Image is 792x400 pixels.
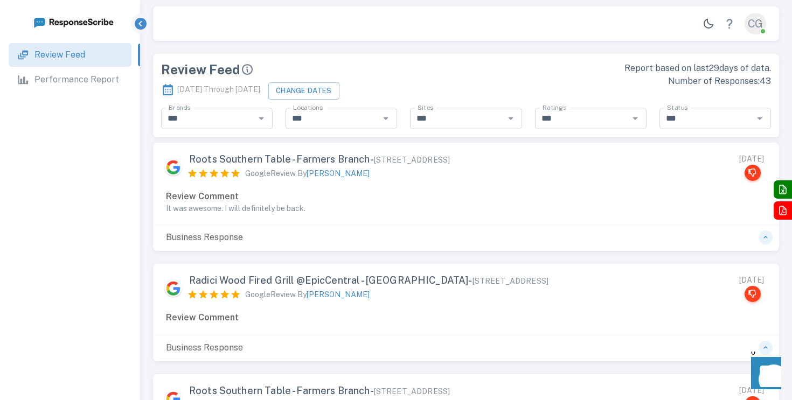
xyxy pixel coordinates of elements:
label: Sites [418,103,433,112]
span: Radici Wood Fired Grill @EpicCentral - [GEOGRAPHIC_DATA] - [189,275,548,286]
button: We do not have the login credentials for this site and therefore cannot respond. Please enter you... [745,286,761,302]
span: [PERSON_NAME] [307,290,370,299]
div: Review Feed [161,62,460,77]
p: Google Review By [245,168,370,179]
div: CG [745,13,766,34]
div: [DATE] [739,385,764,396]
a: Review Feed [9,43,131,67]
img: Google [164,279,183,298]
button: Change Dates [268,82,339,100]
span: [STREET_ADDRESS] [374,387,450,396]
button: Open [378,111,393,126]
iframe: Front Chat [741,352,787,398]
p: Report based on last 29 days of data. [473,62,771,75]
p: Review Comment [166,190,766,203]
label: Locations [293,103,323,112]
p: Business Response [159,231,249,244]
a: Help Center [719,13,740,34]
p: Review Feed [34,48,85,61]
label: Ratings [543,103,566,112]
button: Export to PDF [774,201,792,220]
span: Roots Southern Table - Farmers Branch - [189,153,450,165]
button: Open [628,111,643,126]
span: Roots Southern Table - Farmers Branch - [189,385,450,397]
label: Status [667,103,687,112]
button: Export to Excel [774,180,792,199]
label: Brands [169,103,190,112]
p: Number of Responses: 43 [473,75,771,88]
p: Business Response [159,341,249,354]
button: Open [752,111,767,126]
span: [STREET_ADDRESS] [374,156,450,164]
p: [DATE] Through [DATE] [161,80,260,100]
span: [STREET_ADDRESS] [473,277,548,285]
p: Google Review By [245,289,370,300]
p: It was awesome. I will definitely be back. [166,203,766,214]
button: Open [503,111,518,126]
p: Review Comment [166,311,766,324]
p: Performance Report [34,73,119,86]
img: Google [164,158,183,177]
button: Open [254,111,269,126]
img: logo [33,15,114,29]
span: [PERSON_NAME] [307,169,370,178]
a: Performance Report [9,68,131,92]
div: [DATE] [739,153,764,165]
div: [DATE] [739,275,764,286]
button: We do not have the login credentials for this site and therefore cannot respond. Please enter you... [745,165,761,181]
